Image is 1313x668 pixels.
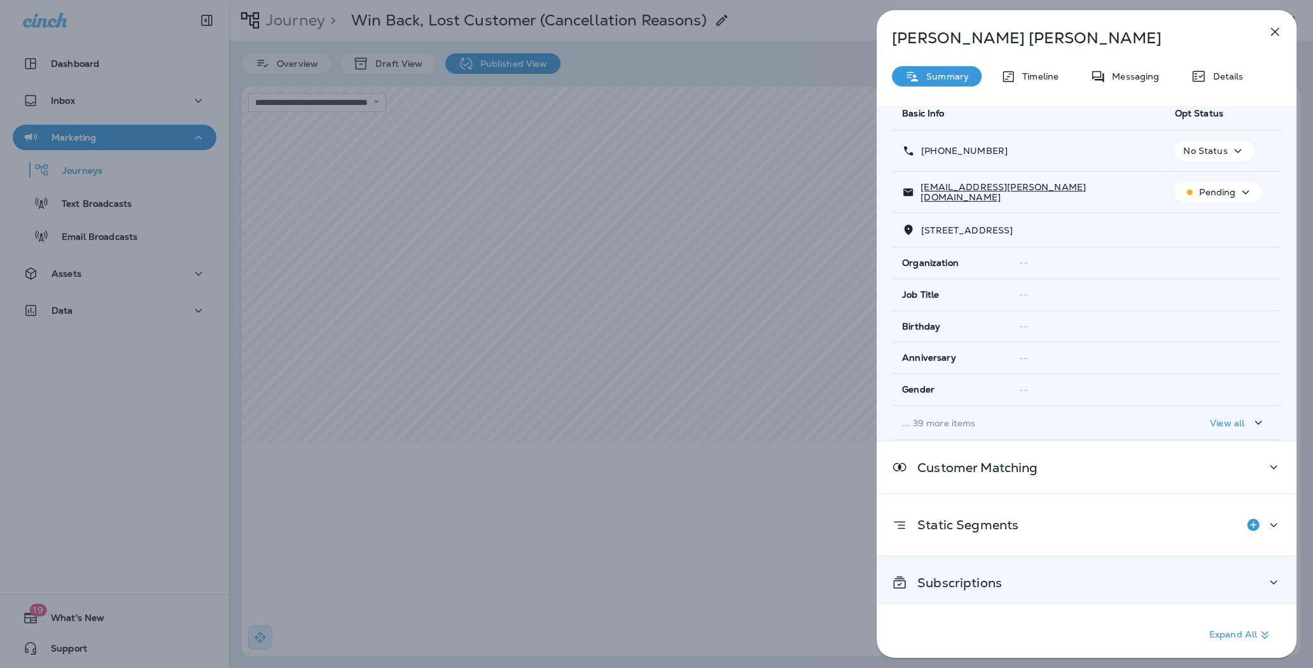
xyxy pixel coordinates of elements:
p: Expand All [1209,627,1272,643]
p: Static Segments [907,520,1018,530]
span: -- [1019,384,1028,396]
p: Subscriptions [907,578,1002,588]
button: Expand All [1204,623,1277,646]
p: Details [1206,71,1243,81]
span: Basic Info [902,108,944,119]
p: No Status [1183,146,1227,156]
span: [STREET_ADDRESS] [921,225,1013,236]
span: Birthday [902,321,940,332]
span: Opt Status [1174,108,1223,119]
span: Anniversary [902,352,956,363]
span: Organization [902,258,959,268]
span: -- [1019,289,1028,300]
p: [PHONE_NUMBER] [915,146,1008,156]
p: Timeline [1016,71,1059,81]
p: ... 39 more items [902,418,1154,428]
span: Gender [902,384,934,395]
span: -- [1019,257,1028,268]
p: Summary [920,71,969,81]
span: Job Title [902,289,939,300]
button: No Status [1174,141,1254,161]
button: Add to Static Segment [1240,512,1266,538]
p: [PERSON_NAME] [PERSON_NAME] [892,29,1239,47]
p: Pending [1199,187,1235,197]
button: View all [1205,411,1271,435]
span: -- [1019,321,1028,332]
p: View all [1210,418,1244,428]
p: [EMAIL_ADDRESS][PERSON_NAME][DOMAIN_NAME] [914,182,1154,202]
button: Pending [1174,182,1262,202]
p: Messaging [1106,71,1159,81]
span: -- [1019,352,1028,364]
p: Customer Matching [907,463,1038,473]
